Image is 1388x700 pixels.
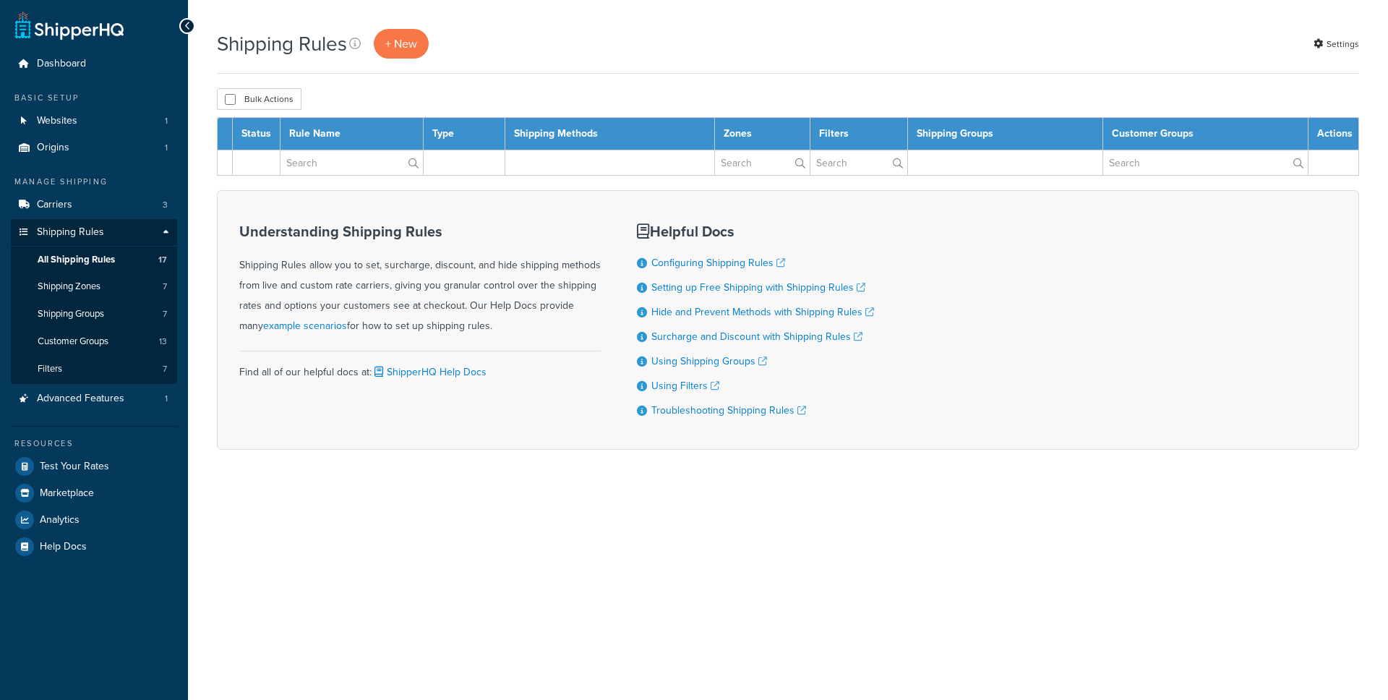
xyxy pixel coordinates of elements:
[163,199,168,211] span: 3
[37,393,124,405] span: Advanced Features
[11,385,177,412] li: Advanced Features
[159,336,167,348] span: 13
[40,541,87,553] span: Help Docs
[233,118,280,150] th: Status
[505,118,714,150] th: Shipping Methods
[11,480,177,506] a: Marketplace
[37,115,77,127] span: Websites
[165,393,168,405] span: 1
[11,192,177,218] a: Carriers 3
[163,281,167,293] span: 7
[158,254,167,266] span: 17
[263,318,347,333] a: example scenarios
[165,115,168,127] span: 1
[163,308,167,320] span: 7
[11,108,177,135] li: Websites
[11,108,177,135] a: Websites 1
[810,118,908,150] th: Filters
[37,58,86,70] span: Dashboard
[637,223,874,239] h3: Helpful Docs
[40,487,94,500] span: Marketplace
[11,273,177,300] a: Shipping Zones 7
[37,226,104,239] span: Shipping Rules
[11,301,177,328] a: Shipping Groups 7
[165,142,168,154] span: 1
[11,92,177,104] div: Basic Setup
[38,363,62,375] span: Filters
[651,255,785,270] a: Configuring Shipping Rules
[40,514,80,526] span: Analytics
[11,385,177,412] a: Advanced Features 1
[15,11,124,40] a: ShipperHQ Home
[38,254,115,266] span: All Shipping Rules
[11,328,177,355] a: Customer Groups 13
[239,223,601,336] div: Shipping Rules allow you to set, surcharge, discount, and hide shipping methods from live and cus...
[11,51,177,77] a: Dashboard
[217,30,347,58] h1: Shipping Rules
[11,219,177,384] li: Shipping Rules
[11,507,177,533] a: Analytics
[11,356,177,383] li: Filters
[11,356,177,383] a: Filters 7
[651,304,874,320] a: Hide and Prevent Methods with Shipping Rules
[11,192,177,218] li: Carriers
[651,329,862,344] a: Surcharge and Discount with Shipping Rules
[37,199,72,211] span: Carriers
[1314,34,1359,54] a: Settings
[423,118,505,150] th: Type
[651,280,865,295] a: Setting up Free Shipping with Shipping Rules
[11,453,177,479] a: Test Your Rates
[651,354,767,369] a: Using Shipping Groups
[11,534,177,560] a: Help Docs
[11,273,177,300] li: Shipping Zones
[1308,118,1359,150] th: Actions
[11,301,177,328] li: Shipping Groups
[651,378,719,393] a: Using Filters
[1103,150,1308,175] input: Search
[280,118,424,150] th: Rule Name
[11,176,177,188] div: Manage Shipping
[374,29,429,59] a: + New
[11,328,177,355] li: Customer Groups
[38,336,108,348] span: Customer Groups
[38,281,100,293] span: Shipping Zones
[280,150,423,175] input: Search
[11,135,177,161] li: Origins
[715,150,810,175] input: Search
[651,403,806,418] a: Troubleshooting Shipping Rules
[908,118,1103,150] th: Shipping Groups
[11,247,177,273] a: All Shipping Rules 17
[11,247,177,273] li: All Shipping Rules
[714,118,810,150] th: Zones
[11,437,177,450] div: Resources
[217,88,301,110] button: Bulk Actions
[372,364,487,380] a: ShipperHQ Help Docs
[11,219,177,246] a: Shipping Rules
[40,461,109,473] span: Test Your Rates
[385,35,417,52] span: + New
[11,135,177,161] a: Origins 1
[38,308,104,320] span: Shipping Groups
[239,351,601,383] div: Find all of our helpful docs at:
[1102,118,1308,150] th: Customer Groups
[239,223,601,239] h3: Understanding Shipping Rules
[163,363,167,375] span: 7
[37,142,69,154] span: Origins
[810,150,908,175] input: Search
